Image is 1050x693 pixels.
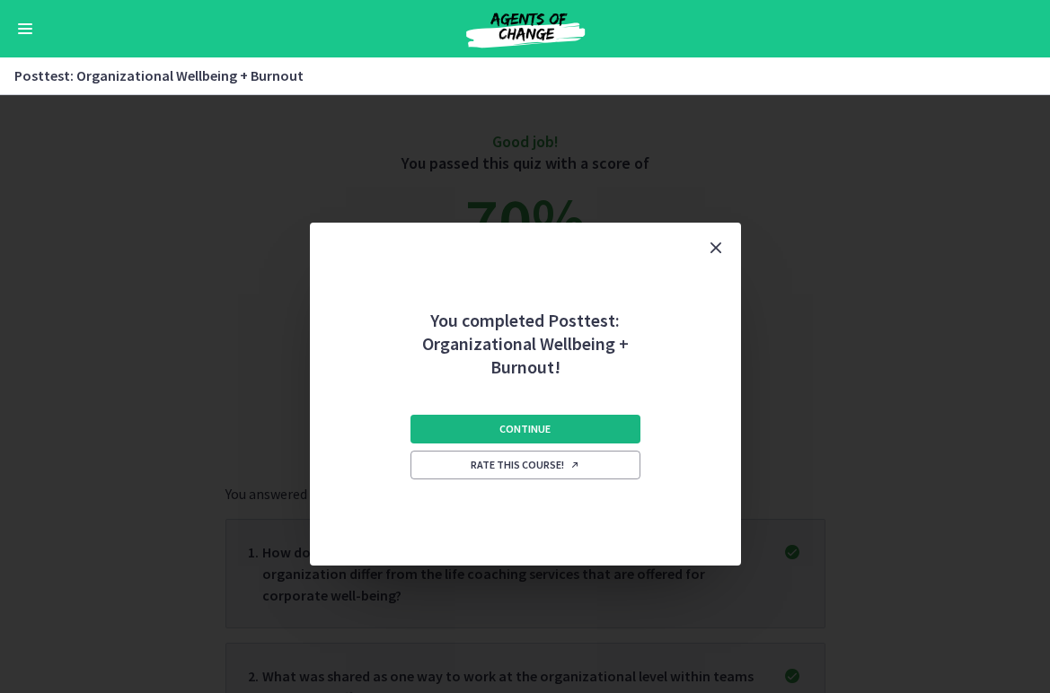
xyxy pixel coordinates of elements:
[691,223,741,273] button: Close
[407,273,644,379] h2: You completed Posttest: Organizational Wellbeing + Burnout!
[410,451,640,479] a: Rate this course! Opens in a new window
[14,18,36,39] button: Enable menu
[569,460,580,470] i: Opens in a new window
[471,458,580,472] span: Rate this course!
[410,415,640,443] button: Continue
[499,422,551,436] span: Continue
[418,7,633,50] img: Agents of Change
[14,65,1014,86] h3: Posttest: Organizational Wellbeing + Burnout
